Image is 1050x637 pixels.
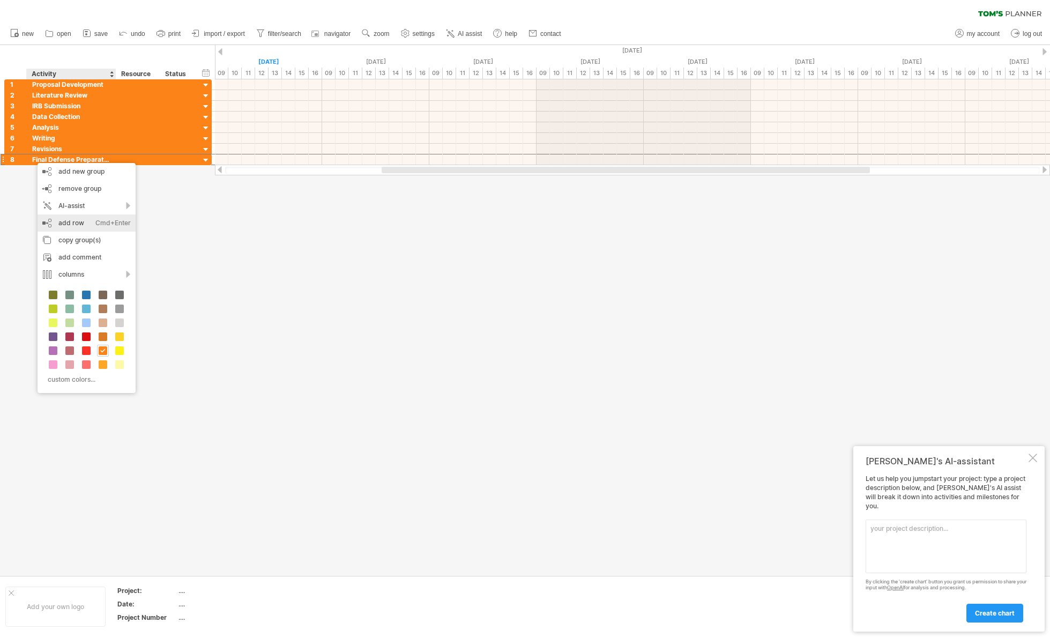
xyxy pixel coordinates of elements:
[32,154,110,165] div: Final Defense Preparation
[952,68,965,79] div: 16
[416,68,429,79] div: 16
[255,68,269,79] div: 12
[117,599,176,609] div: Date:
[858,68,872,79] div: 09
[121,69,154,79] div: Resource
[866,579,1026,591] div: By clicking the 'create chart' button you grant us permission to share your input with for analys...
[470,68,483,79] div: 12
[866,475,1026,622] div: Let us help you jumpstart your project: type a project description below, and [PERSON_NAME]'s AI ...
[38,214,136,232] div: add row
[805,68,818,79] div: 13
[1008,27,1045,41] a: log out
[925,68,939,79] div: 14
[604,68,617,79] div: 14
[791,68,805,79] div: 12
[965,68,979,79] div: 09
[38,197,136,214] div: AI-assist
[887,584,904,590] a: OpenAI
[711,68,724,79] div: 14
[242,68,255,79] div: 11
[885,68,898,79] div: 11
[336,68,349,79] div: 10
[310,27,354,41] a: navigator
[10,122,26,132] div: 5
[671,68,684,79] div: 11
[32,112,110,122] div: Data Collection
[1006,68,1019,79] div: 12
[10,133,26,143] div: 6
[324,30,351,38] span: navigator
[644,68,657,79] div: 09
[751,68,764,79] div: 09
[526,27,564,41] a: contact
[95,214,131,232] div: Cmd+Enter
[778,68,791,79] div: 11
[540,30,561,38] span: contact
[168,30,181,38] span: print
[322,56,429,68] div: Thursday, 16 October 2025
[10,144,26,154] div: 7
[10,154,26,165] div: 8
[537,56,644,68] div: Saturday, 18 October 2025
[58,184,101,192] span: remove group
[282,68,295,79] div: 14
[309,68,322,79] div: 16
[349,68,362,79] div: 11
[204,30,245,38] span: import / export
[268,30,301,38] span: filter/search
[22,30,34,38] span: new
[939,68,952,79] div: 15
[10,101,26,111] div: 3
[818,68,831,79] div: 14
[359,27,392,41] a: zoom
[898,68,912,79] div: 12
[32,90,110,100] div: Literature Review
[510,68,523,79] div: 15
[165,69,189,79] div: Status
[38,249,136,266] div: add comment
[32,122,110,132] div: Analysis
[537,68,550,79] div: 09
[751,56,858,68] div: Monday, 20 October 2025
[269,68,282,79] div: 13
[374,30,389,38] span: zoom
[590,68,604,79] div: 13
[975,609,1015,617] span: create chart
[505,30,517,38] span: help
[1032,68,1046,79] div: 14
[376,68,389,79] div: 13
[178,599,269,609] div: ....
[10,90,26,100] div: 2
[322,68,336,79] div: 09
[831,68,845,79] div: 15
[912,68,925,79] div: 13
[403,68,416,79] div: 15
[617,68,630,79] div: 15
[8,27,37,41] a: new
[630,68,644,79] div: 16
[5,587,106,627] div: Add your own logo
[38,232,136,249] div: copy group(s)
[32,79,110,90] div: Proposal Development
[38,266,136,283] div: columns
[42,27,75,41] a: open
[413,30,435,38] span: settings
[80,27,111,41] a: save
[1019,68,1032,79] div: 13
[845,68,858,79] div: 16
[38,163,136,180] div: add new group
[429,56,537,68] div: Friday, 17 October 2025
[295,68,309,79] div: 15
[764,68,778,79] div: 10
[228,68,242,79] div: 10
[496,68,510,79] div: 14
[563,68,577,79] div: 11
[131,30,145,38] span: undo
[458,30,482,38] span: AI assist
[697,68,711,79] div: 13
[952,27,1003,41] a: my account
[490,27,520,41] a: help
[872,68,885,79] div: 10
[117,613,176,622] div: Project Number
[443,68,456,79] div: 10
